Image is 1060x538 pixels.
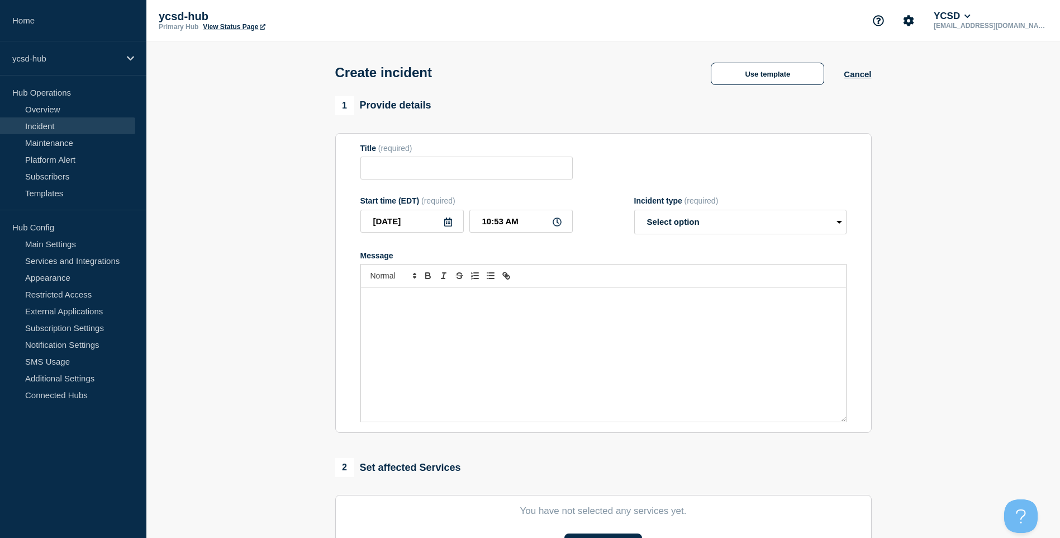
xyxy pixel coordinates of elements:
button: Cancel [844,69,871,79]
div: Title [360,144,573,153]
button: Support [867,9,890,32]
span: (required) [378,144,412,153]
input: YYYY-MM-DD [360,210,464,233]
button: Toggle strikethrough text [451,269,467,282]
div: Start time (EDT) [360,196,573,205]
span: 1 [335,96,354,115]
p: You have not selected any services yet. [360,506,847,517]
div: Incident type [634,196,847,205]
p: [EMAIL_ADDRESS][DOMAIN_NAME] [931,22,1048,30]
button: YCSD [931,11,973,22]
input: Title [360,157,573,180]
p: Primary Hub [159,23,198,31]
span: Font size [365,269,420,282]
input: HH:MM A [469,210,573,233]
h1: Create incident [335,65,432,81]
div: Provide details [335,96,431,115]
button: Toggle link [498,269,514,282]
select: Incident type [634,210,847,234]
span: (required) [421,196,455,205]
a: View Status Page [203,23,265,31]
button: Toggle ordered list [467,269,483,282]
button: Toggle bold text [420,269,436,282]
p: ycsd-hub [159,10,382,23]
p: ycsd-hub [12,54,120,63]
button: Account settings [897,9,920,32]
button: Toggle bulleted list [483,269,498,282]
button: Use template [711,63,824,85]
button: Toggle italic text [436,269,451,282]
span: 2 [335,458,354,477]
iframe: Help Scout Beacon - Open [1004,499,1038,533]
span: (required) [685,196,719,205]
div: Set affected Services [335,458,461,477]
div: Message [360,251,847,260]
div: Message [361,287,846,422]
